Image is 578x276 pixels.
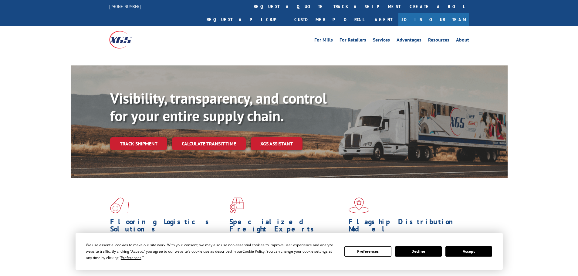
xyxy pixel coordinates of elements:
[349,218,463,236] h1: Flagship Distribution Model
[445,246,492,257] button: Accept
[373,38,390,44] a: Services
[229,198,244,213] img: xgs-icon-focused-on-flooring-red
[86,242,337,261] div: We use essential cookies to make our site work. With your consent, we may also use non-essential ...
[314,38,333,44] a: For Mills
[229,218,344,236] h1: Specialized Freight Experts
[110,198,129,213] img: xgs-icon-total-supply-chain-intelligence-red
[110,218,225,236] h1: Flooring Logistics Solutions
[428,38,449,44] a: Resources
[251,137,303,150] a: XGS ASSISTANT
[110,89,327,125] b: Visibility, transparency, and control for your entire supply chain.
[110,137,167,150] a: Track shipment
[172,137,246,150] a: Calculate transit time
[398,13,469,26] a: Join Our Team
[340,38,366,44] a: For Retailers
[456,38,469,44] a: About
[369,13,398,26] a: Agent
[395,246,442,257] button: Decline
[397,38,421,44] a: Advantages
[76,233,503,270] div: Cookie Consent Prompt
[344,246,391,257] button: Preferences
[349,198,370,213] img: xgs-icon-flagship-distribution-model-red
[121,255,141,260] span: Preferences
[242,249,265,254] span: Cookie Policy
[109,3,141,9] a: [PHONE_NUMBER]
[290,13,369,26] a: Customer Portal
[202,13,290,26] a: Request a pickup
